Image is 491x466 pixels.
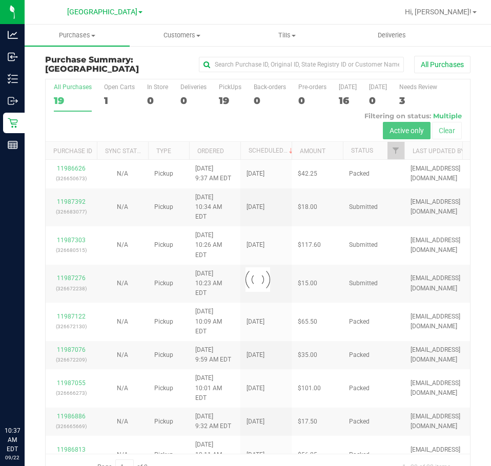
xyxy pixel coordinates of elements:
[8,52,18,62] inline-svg: Inbound
[10,384,41,415] iframe: Resource center
[339,25,444,46] a: Deliveries
[405,8,472,16] span: Hi, [PERSON_NAME]!
[45,55,187,73] h3: Purchase Summary:
[364,31,420,40] span: Deliveries
[25,25,130,46] a: Purchases
[414,56,470,73] button: All Purchases
[235,31,339,40] span: Tills
[130,31,234,40] span: Customers
[235,25,340,46] a: Tills
[5,426,20,454] p: 10:37 AM EDT
[45,64,139,74] span: [GEOGRAPHIC_DATA]
[25,31,130,40] span: Purchases
[8,118,18,128] inline-svg: Retail
[8,30,18,40] inline-svg: Analytics
[5,454,20,461] p: 09/22
[199,57,404,72] input: Search Purchase ID, Original ID, State Registry ID or Customer Name...
[8,96,18,106] inline-svg: Outbound
[8,140,18,150] inline-svg: Reports
[67,8,137,16] span: [GEOGRAPHIC_DATA]
[130,25,235,46] a: Customers
[8,74,18,84] inline-svg: Inventory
